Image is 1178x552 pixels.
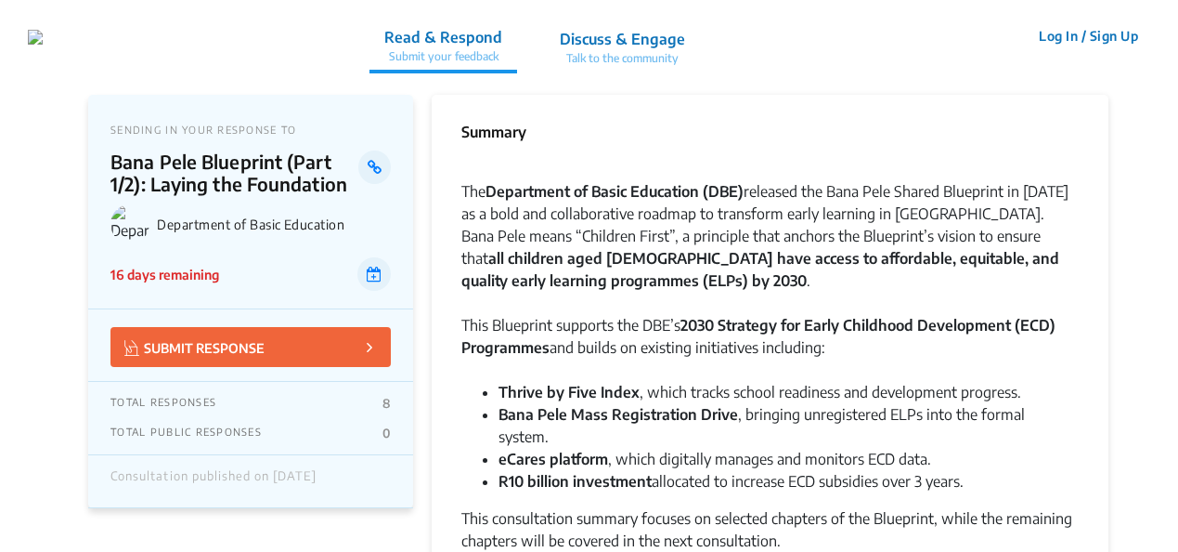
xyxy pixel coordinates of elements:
p: 0 [382,426,391,440]
p: Talk to the community [560,50,685,67]
p: TOTAL PUBLIC RESPONSES [110,426,262,440]
p: SUBMIT RESPONSE [124,336,265,358]
li: , which digitally manages and monitors ECD data. [498,448,1079,470]
img: Vector.jpg [124,340,139,356]
li: , which tracks school readiness and development progress. [498,381,1079,403]
li: allocated to increase ECD subsidies over 3 years. [498,470,1079,493]
button: SUBMIT RESPONSE [110,327,391,367]
strong: Department of Basic Education (DBE) [485,182,744,201]
strong: eCares platform [498,450,608,468]
li: , bringing unregistered ELPs into the formal system. [498,403,1079,448]
button: Log In / Sign Up [1027,21,1150,50]
strong: 2030 Strategy for Early Childhood Development (ECD) Programmes [461,316,1055,357]
strong: Thrive by Five Index [498,383,640,401]
p: Discuss & Engage [560,28,685,50]
p: 16 days remaining [110,265,219,284]
p: Submit your feedback [384,48,502,65]
p: Bana Pele Blueprint (Part 1/2): Laying the Foundation [110,151,358,195]
strong: R10 billion [498,472,569,491]
p: SENDING IN YOUR RESPONSE TO [110,124,391,136]
img: r3bhv9o7vttlwasn7lg2llmba4yf [28,30,43,45]
p: Read & Respond [384,26,502,48]
strong: all children aged [DEMOGRAPHIC_DATA] have access to affordable, equitable, and quality early lear... [461,249,1059,290]
p: 8 [382,396,391,411]
p: Department of Basic Education [157,217,391,232]
img: Department of Basic Education logo [110,204,149,243]
div: The released the Bana Pele Shared Blueprint in [DATE] as a bold and collaborative roadmap to tran... [461,180,1079,314]
p: Summary [461,121,526,143]
div: Consultation published on [DATE] [110,469,317,493]
div: This Blueprint supports the DBE’s and builds on existing initiatives including: [461,314,1079,381]
strong: investment [573,472,652,491]
strong: Bana Pele Mass Registration Drive [498,405,738,424]
p: TOTAL RESPONSES [110,396,216,411]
